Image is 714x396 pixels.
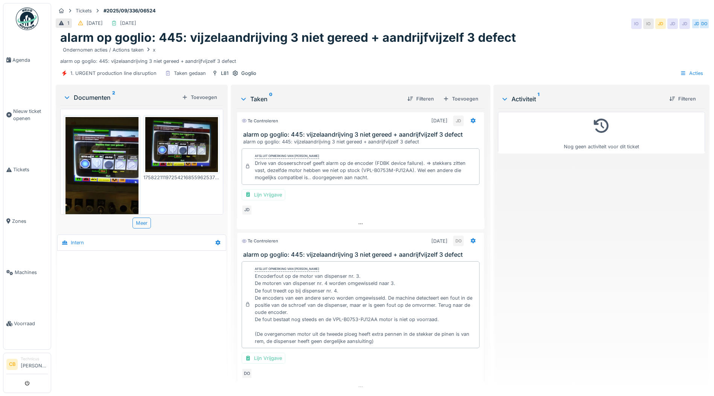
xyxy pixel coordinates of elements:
[431,238,448,245] div: [DATE]
[3,34,51,85] a: Agenda
[243,251,481,258] h3: alarm op goglio: 445: vijzelaandrijving 3 niet gereed + aandrijfvijzelf 3 defect
[3,85,51,144] a: Nieuw ticket openen
[667,18,678,29] div: JD
[677,68,706,79] div: Acties
[112,93,115,102] sup: 2
[179,92,220,102] div: Toevoegen
[501,94,663,104] div: Activiteit
[691,18,702,29] div: JD
[537,94,539,104] sup: 1
[255,273,476,345] div: Encoderfout op de motor van dispenser nr. 3. De motoren van dispenser nr. 4 worden omgewisseld na...
[242,368,252,379] div: DO
[132,218,151,228] div: Meer
[255,160,476,181] div: Drive van doseerschroef geeft alarm op de encoder (FDBK device failure). => stekkers zitten vast,...
[240,94,401,104] div: Taken
[21,356,48,362] div: Technicus
[174,70,206,77] div: Taken gedaan
[3,247,51,298] a: Machines
[63,46,155,53] div: Ondernomen acties / Actions taken x
[14,320,48,327] span: Voorraad
[13,166,48,173] span: Tickets
[453,116,464,126] div: JD
[503,115,700,150] div: Nog geen activiteit voor dit ticket
[404,94,437,104] div: Filteren
[12,218,48,225] span: Zones
[453,236,464,246] div: DO
[60,30,516,45] h1: alarm op goglio: 445: vijzelaandrijving 3 niet gereed + aandrijfvijzelf 3 defect
[145,117,218,172] img: 6muak6aj5kl93h6s845ecx32xejk
[6,359,18,370] li: CB
[242,118,278,124] div: Te controleren
[241,70,256,77] div: Goglio
[6,356,48,374] a: CB Technicus[PERSON_NAME]
[12,56,48,64] span: Agenda
[243,138,481,145] div: alarm op goglio: 445: vijzelaandrijving 3 niet gereed + aandrijfvijzelf 3 defect
[15,269,48,276] span: Machines
[242,189,285,200] div: Lijn Vrijgave
[242,205,252,215] div: JD
[655,18,666,29] div: JD
[3,144,51,195] a: Tickets
[221,70,228,77] div: L81
[269,94,273,104] sup: 0
[3,298,51,349] a: Voorraad
[431,117,448,124] div: [DATE]
[243,131,481,138] h3: alarm op goglio: 445: vijzelaandrijving 3 niet gereed + aandrijfvijzelf 3 defect
[100,7,159,14] strong: #2025/09/336/06524
[631,18,642,29] div: IO
[666,94,699,104] div: Filteren
[3,195,51,247] a: Zones
[242,238,278,244] div: Te controleren
[71,239,84,246] div: Intern
[255,267,319,272] div: Afsluit opmerking van [PERSON_NAME]
[76,7,92,14] div: Tickets
[67,20,69,27] div: 1
[70,70,157,77] div: 1. URGENT production line disruption
[643,18,654,29] div: IO
[699,18,709,29] div: DO
[242,353,285,364] div: Lijn Vrijgave
[65,117,139,214] img: p8ugfgjyb7g54pxpvz78m5tel66d
[143,174,220,181] div: 17582211197254216855962537032457.jpg
[87,20,103,27] div: [DATE]
[63,93,179,102] div: Documenten
[440,94,481,104] div: Toevoegen
[21,356,48,372] li: [PERSON_NAME]
[679,18,690,29] div: JD
[60,45,705,65] div: alarm op goglio: 445: vijzelaandrijving 3 niet gereed + aandrijfvijzelf 3 defect
[120,20,136,27] div: [DATE]
[255,154,319,159] div: Afsluit opmerking van [PERSON_NAME]
[13,108,48,122] span: Nieuw ticket openen
[16,8,38,30] img: Badge_color-CXgf-gQk.svg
